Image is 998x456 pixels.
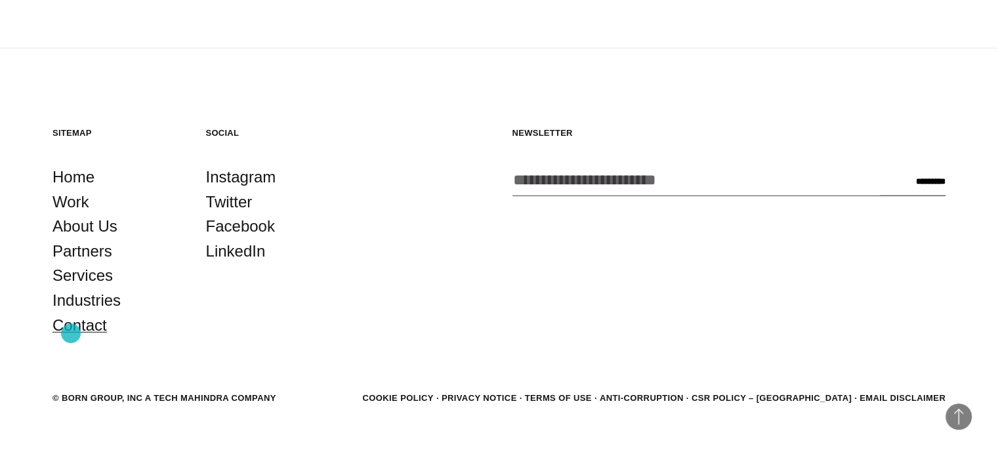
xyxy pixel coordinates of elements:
a: Contact [52,313,107,338]
a: Terms of Use [525,393,592,403]
h5: Sitemap [52,127,180,138]
a: Work [52,190,89,215]
a: Privacy Notice [442,393,517,403]
a: Anti-Corruption [600,393,684,403]
a: Home [52,165,94,190]
a: Email Disclaimer [860,393,946,403]
button: Back to Top [946,404,972,430]
a: Instagram [206,165,276,190]
a: Industries [52,288,121,313]
a: About Us [52,214,117,239]
h5: Newsletter [512,127,946,138]
a: LinkedIn [206,239,266,264]
a: Twitter [206,190,253,215]
a: CSR POLICY – [GEOGRAPHIC_DATA] [692,393,852,403]
h5: Social [206,127,333,138]
a: Partners [52,239,112,264]
a: Cookie Policy [362,393,433,403]
div: © BORN GROUP, INC A Tech Mahindra Company [52,392,276,405]
a: Services [52,263,113,288]
a: Facebook [206,214,275,239]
